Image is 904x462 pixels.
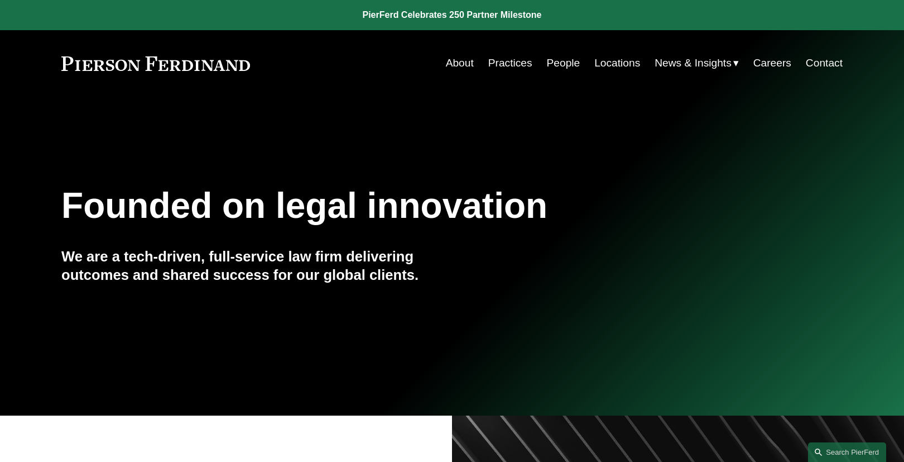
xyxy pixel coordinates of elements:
a: People [547,53,580,74]
a: Careers [753,53,791,74]
h4: We are a tech-driven, full-service law firm delivering outcomes and shared success for our global... [61,247,452,284]
h1: Founded on legal innovation [61,185,713,226]
a: folder dropdown [655,53,739,74]
a: Locations [594,53,640,74]
a: Contact [806,53,843,74]
a: Search this site [808,442,886,462]
a: About [446,53,474,74]
a: Practices [488,53,532,74]
span: News & Insights [655,54,732,73]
